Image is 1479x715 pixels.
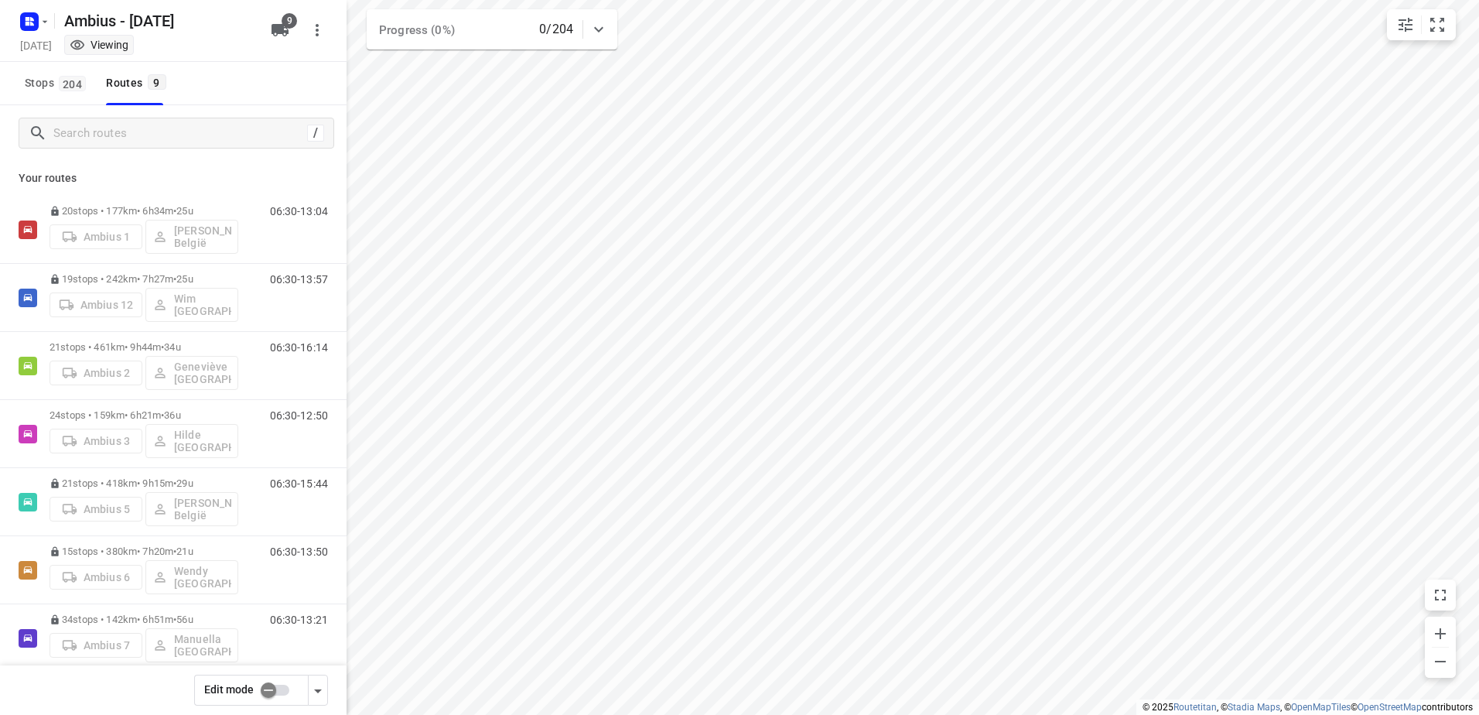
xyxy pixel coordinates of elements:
p: 34 stops • 142km • 6h51m [50,614,238,625]
span: • [173,205,176,217]
p: 20 stops • 177km • 6h34m [50,205,238,217]
button: 9 [265,15,295,46]
p: 06:30-13:57 [270,273,328,286]
a: Routetitan [1173,702,1217,713]
button: Map settings [1390,9,1421,40]
p: 06:30-13:50 [270,546,328,558]
div: Driver app settings [309,680,327,700]
span: • [173,614,176,625]
div: Progress (0%)0/204 [367,9,617,50]
span: Progress (0%) [379,23,455,37]
span: 36u [164,409,180,421]
span: 9 [282,13,297,29]
span: • [161,409,164,421]
a: Stadia Maps [1228,702,1280,713]
p: 06:30-15:44 [270,477,328,490]
p: 24 stops • 159km • 6h21m [50,409,238,421]
span: 21u [176,546,193,557]
span: Edit mode [204,683,254,696]
span: 204 [59,76,86,91]
span: Stops [25,74,91,93]
a: OpenStreetMap [1358,702,1422,713]
span: 9 [148,74,166,90]
span: 34u [164,341,180,353]
span: • [173,273,176,285]
span: 25u [176,273,193,285]
p: 15 stops • 380km • 7h20m [50,546,238,557]
input: Search routes [53,121,307,145]
p: 0/204 [539,20,573,39]
span: 29u [176,477,193,489]
a: OpenMapTiles [1291,702,1351,713]
p: Your routes [19,170,328,186]
p: 21 stops • 418km • 9h15m [50,477,238,489]
div: Routes [106,74,170,93]
li: © 2025 , © , © © contributors [1143,702,1473,713]
p: 06:30-13:21 [270,614,328,626]
p: 06:30-13:04 [270,205,328,217]
span: • [173,546,176,557]
p: 21 stops • 461km • 9h44m [50,341,238,353]
p: 06:30-16:14 [270,341,328,354]
p: 19 stops • 242km • 7h27m [50,273,238,285]
div: / [307,125,324,142]
div: small contained button group [1387,9,1456,40]
div: You are currently in view mode. To make any changes, go to edit project. [70,37,128,53]
span: 25u [176,205,193,217]
p: 06:30-12:50 [270,409,328,422]
span: • [161,341,164,353]
span: 56u [176,614,193,625]
span: • [173,477,176,489]
button: More [302,15,333,46]
button: Fit zoom [1422,9,1453,40]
